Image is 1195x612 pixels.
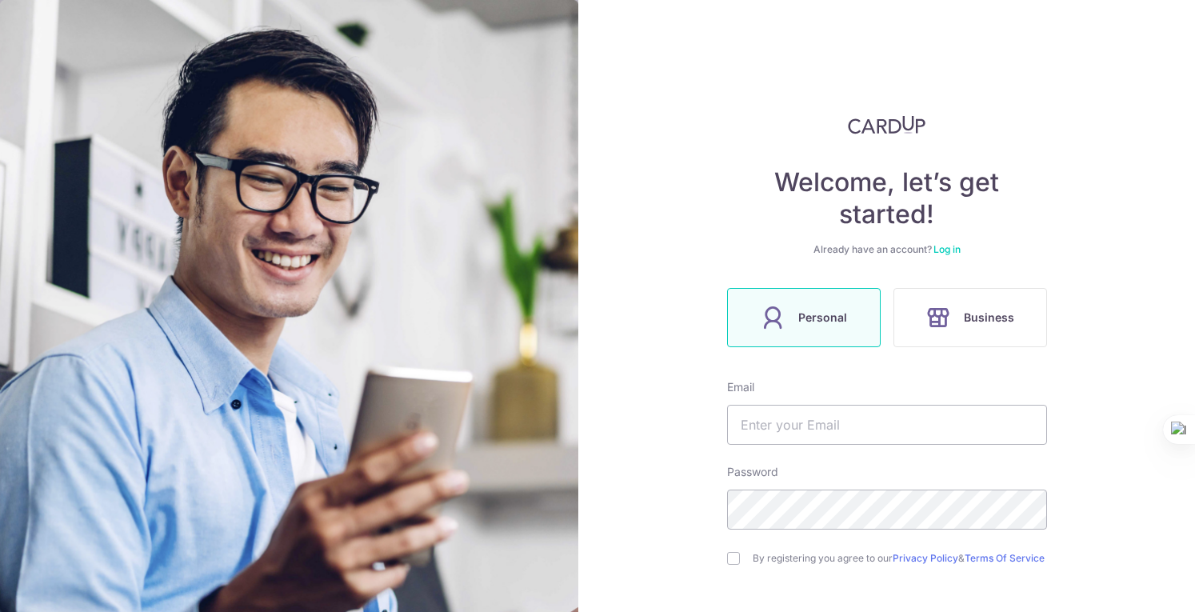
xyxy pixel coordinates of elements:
[798,308,847,327] span: Personal
[727,379,754,395] label: Email
[933,243,961,255] a: Log in
[727,405,1047,445] input: Enter your Email
[964,308,1014,327] span: Business
[965,552,1045,564] a: Terms Of Service
[727,166,1047,230] h4: Welcome, let’s get started!
[721,288,887,347] a: Personal
[753,552,1047,565] label: By registering you agree to our &
[727,464,778,480] label: Password
[727,243,1047,256] div: Already have an account?
[893,552,958,564] a: Privacy Policy
[848,115,926,134] img: CardUp Logo
[887,288,1053,347] a: Business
